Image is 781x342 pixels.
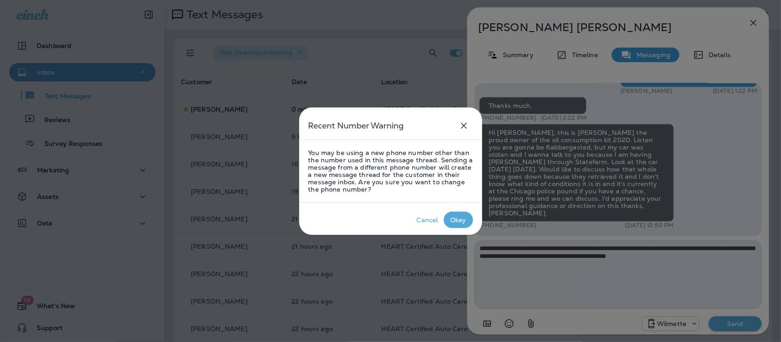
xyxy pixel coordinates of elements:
[308,149,473,193] p: You may be using a new phone number other than the number used in this message thread. Sending a ...
[455,117,473,135] button: close
[444,212,473,228] button: Okay
[411,212,444,228] button: Cancel
[417,216,438,224] div: Cancel
[308,118,404,133] h5: Recent Number Warning
[450,216,466,224] div: Okay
